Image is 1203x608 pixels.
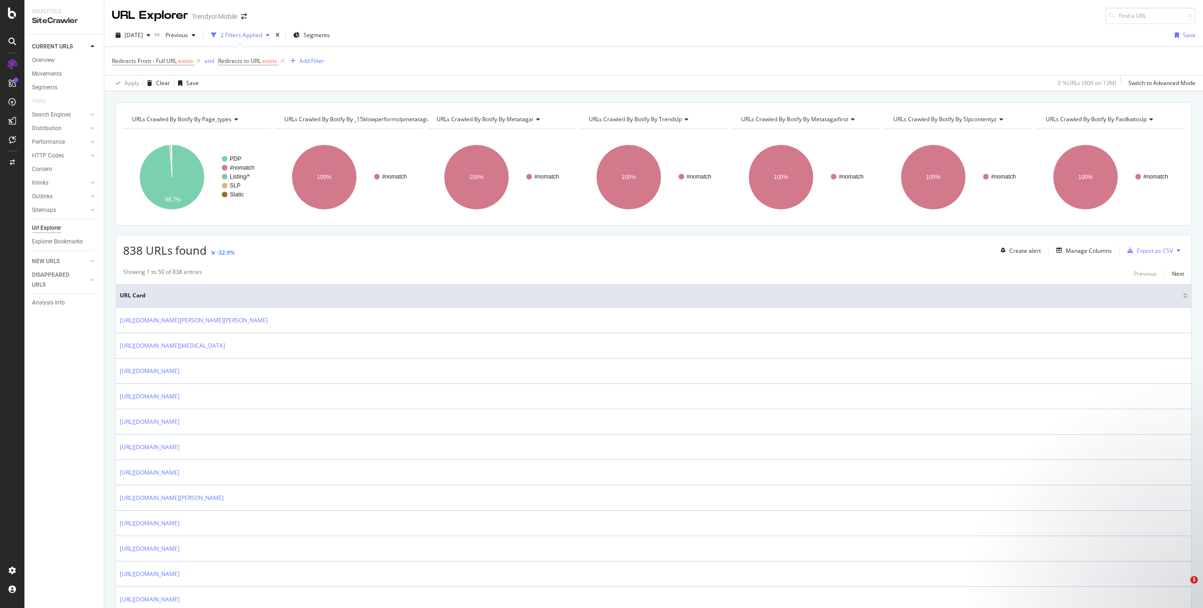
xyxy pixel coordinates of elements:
[230,156,242,162] text: PDP
[120,544,180,553] a: [URL][DOMAIN_NAME]
[120,316,268,325] a: [URL][DOMAIN_NAME][PERSON_NAME][PERSON_NAME]
[437,115,533,123] span: URLs Crawled By Botify By metatagai
[317,174,331,180] text: 100%
[123,242,207,258] span: 838 URLs found
[534,173,559,180] text: #nomatch
[1037,136,1184,218] svg: A chart.
[120,595,180,604] a: [URL][DOMAIN_NAME]
[32,205,56,215] div: Sitemaps
[218,57,261,65] span: Redirects to URL
[32,298,65,308] div: Analysis Info
[289,28,334,43] button: Segments
[687,173,711,180] text: #nomatch
[32,110,88,120] a: Search Engines
[32,55,55,65] div: Overview
[32,83,97,93] a: Segments
[32,192,88,202] a: Outlinks
[428,136,575,218] svg: A chart.
[120,366,180,376] a: [URL][DOMAIN_NAME]
[32,298,97,308] a: Analysis Info
[120,392,180,401] a: [URL][DOMAIN_NAME]
[891,112,1023,127] h4: URLs Crawled By Botify By slpcontentyz
[1190,576,1198,584] span: 1
[893,115,997,123] span: URLs Crawled By Botify By slpcontentyz
[32,164,97,174] a: Content
[230,191,244,198] text: Static
[162,31,188,39] span: Previous
[580,136,727,218] svg: A chart.
[262,57,277,65] span: exists
[741,115,848,123] span: URLs Crawled By Botify By metatagaifirst
[230,182,241,189] text: SLP
[1171,576,1194,599] iframe: Intercom live chat
[739,112,871,127] h4: URLs Crawled By Botify By metatagaifirst
[204,57,214,65] div: and
[174,76,199,91] button: Save
[926,174,940,180] text: 100%
[120,493,224,503] a: [URL][DOMAIN_NAME][PERSON_NAME]
[1125,76,1195,91] button: Switch to Advanced Mode
[1066,247,1112,255] div: Manage Columns
[32,137,88,147] a: Performance
[123,268,202,279] div: Showing 1 to 50 of 838 entries
[32,205,88,215] a: Sitemaps
[299,57,324,65] div: Add Filter
[275,136,423,218] svg: A chart.
[120,417,180,427] a: [URL][DOMAIN_NAME]
[621,174,636,180] text: 100%
[284,115,435,123] span: URLs Crawled By Botify By _15klowperformslpmetatagwai
[991,173,1016,180] text: #nomatch
[186,79,199,87] div: Save
[32,164,52,174] div: Content
[204,56,214,65] button: and
[32,55,97,65] a: Overview
[1172,270,1184,278] div: Next
[469,174,484,180] text: 100%
[1078,174,1093,180] text: 100%
[32,151,88,161] a: HTTP Codes
[112,76,139,91] button: Apply
[32,96,46,106] div: Visits
[32,237,97,247] a: Explorer Bookmarks
[1171,28,1195,43] button: Save
[773,174,788,180] text: 100%
[1134,270,1156,278] div: Previous
[207,28,273,43] button: 2 Filters Applied
[112,28,154,43] button: [DATE]
[32,42,88,52] a: CURRENT URLS
[120,569,180,579] a: [URL][DOMAIN_NAME]
[32,178,48,188] div: Inlinks
[32,223,97,233] a: Url Explorer
[32,69,62,79] div: Movements
[125,31,143,39] span: 2025 Aug. 31st
[192,12,237,21] div: Trendyol Mobile
[997,243,1041,258] button: Create alert
[1137,247,1173,255] div: Export as CSV
[587,112,719,127] h4: URLs Crawled By Botify By trendslp
[112,57,177,65] span: Redirects From - Full URL
[230,173,250,180] text: Listing/*
[32,8,96,16] div: Analytics
[230,164,255,171] text: #nomatch
[1009,247,1041,255] div: Create alert
[125,79,139,87] div: Apply
[120,519,180,528] a: [URL][DOMAIN_NAME]
[32,124,62,133] div: Distribution
[884,136,1032,218] div: A chart.
[32,178,88,188] a: Inlinks
[178,57,193,65] span: exists
[589,115,682,123] span: URLs Crawled By Botify By trendslp
[123,136,271,218] svg: A chart.
[162,28,199,43] button: Previous
[32,270,79,290] div: DISAPPEARED URLS
[132,115,232,123] span: URLs Crawled By Botify By page_types
[1124,243,1173,258] button: Export as CSV
[120,341,225,351] a: [URL][DOMAIN_NAME][MEDICAL_DATA]
[217,249,234,257] div: -32.9%
[143,76,170,91] button: Clear
[1046,115,1147,123] span: URLs Crawled By Botify By paidkwtoslp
